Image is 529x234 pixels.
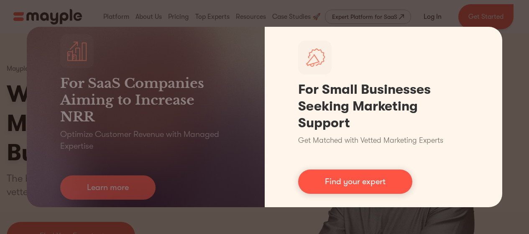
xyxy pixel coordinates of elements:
h1: For Small Businesses Seeking Marketing Support [298,81,469,131]
a: Learn more [60,175,156,200]
p: Optimize Customer Revenue with Managed Expertise [60,129,231,152]
p: Get Matched with Vetted Marketing Experts [298,135,443,146]
a: Find your expert [298,170,412,194]
h3: For SaaS Companies Aiming to Increase NRR [60,75,231,125]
